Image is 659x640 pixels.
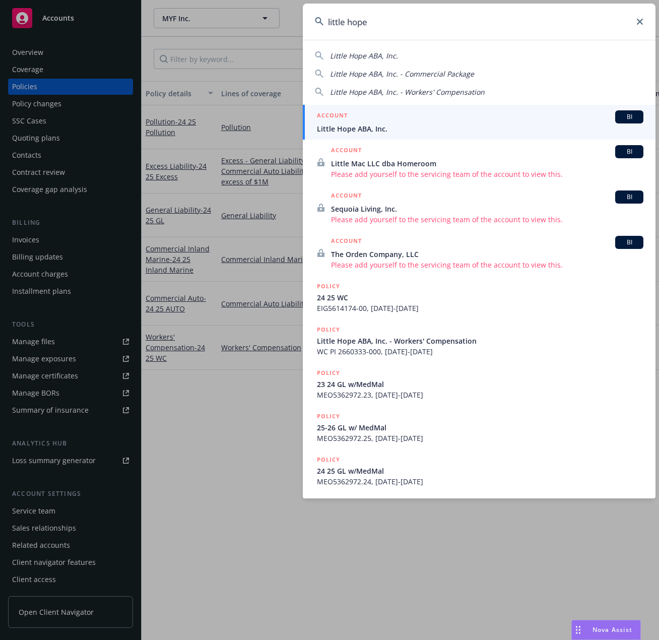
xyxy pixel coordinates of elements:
span: Little Hope ABA, Inc. - Workers' Compensation [317,336,643,346]
span: Little Hope ABA, Inc. - Commercial Package [330,69,474,79]
a: ACCOUNTBISequoia Living, Inc.Please add yourself to the servicing team of the account to view this. [303,185,655,230]
a: ACCOUNTBIThe Orden Company, LLCPlease add yourself to the servicing team of the account to view t... [303,230,655,276]
span: BI [619,238,639,247]
h5: POLICY [317,455,340,465]
span: Little Mac LLC dba Homeroom [331,158,643,169]
a: POLICY24 25 GL w/MedMalMEO5362972.24, [DATE]-[DATE] [303,449,655,492]
span: BI [619,193,639,202]
h5: POLICY [317,411,340,421]
span: Little Hope ABA, Inc. [330,51,398,60]
span: Little Hope ABA, Inc. - Workers' Compensation [330,87,485,97]
a: POLICYLittle Hope ABA, Inc. - Workers' CompensationWC PI 2660333-000, [DATE]-[DATE] [303,319,655,362]
button: Nova Assist [571,620,641,640]
span: The Orden Company, LLC [331,249,643,260]
a: ACCOUNTBILittle Hope ABA, Inc. [303,105,655,140]
span: BI [619,112,639,121]
span: Little Hope ABA, Inc. [317,123,643,134]
a: POLICY23 24 GL w/MedMalMEO5362972.23, [DATE]-[DATE] [303,362,655,406]
span: 25-26 GL w/ MedMal [317,422,643,433]
span: 24 25 GL w/MedMal [317,466,643,476]
span: 24 25 WC [317,292,643,303]
h5: POLICY [317,325,340,335]
span: EIG5614174-00, [DATE]-[DATE] [317,303,643,313]
h5: POLICY [317,368,340,378]
input: Search... [303,4,655,40]
a: POLICY25-26 GL w/ MedMalMEO5362972.25, [DATE]-[DATE] [303,406,655,449]
span: WC PI 2660333-000, [DATE]-[DATE] [317,346,643,357]
span: Please add yourself to the servicing team of the account to view this. [331,214,643,225]
a: POLICY24 25 WCEIG5614174-00, [DATE]-[DATE] [303,276,655,319]
span: MEO5362972.23, [DATE]-[DATE] [317,390,643,400]
h5: ACCOUNT [331,190,362,203]
a: ACCOUNTBILittle Mac LLC dba HomeroomPlease add yourself to the servicing team of the account to v... [303,140,655,185]
span: Sequoia Living, Inc. [331,204,643,214]
span: Please add yourself to the servicing team of the account to view this. [331,169,643,179]
span: MEO5362972.25, [DATE]-[DATE] [317,433,643,443]
span: MEO5362972.24, [DATE]-[DATE] [317,476,643,487]
h5: ACCOUNT [331,145,362,157]
h5: ACCOUNT [331,236,362,248]
span: BI [619,147,639,156]
h5: POLICY [317,281,340,291]
span: 23 24 GL w/MedMal [317,379,643,390]
div: Drag to move [572,620,584,639]
span: Nova Assist [592,625,632,634]
h5: ACCOUNT [317,110,348,122]
span: Please add yourself to the servicing team of the account to view this. [331,260,643,270]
